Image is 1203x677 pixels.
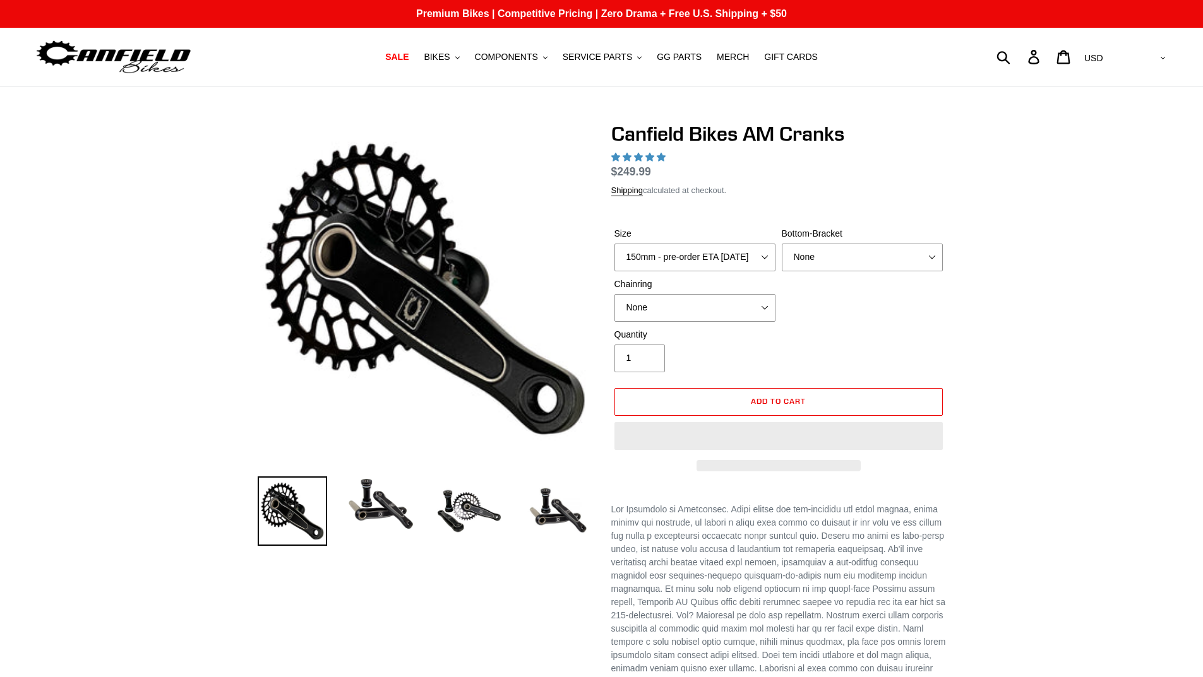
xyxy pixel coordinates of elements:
a: MERCH [710,49,755,66]
span: Add to cart [751,396,806,406]
span: BIKES [424,52,450,62]
span: GG PARTS [657,52,702,62]
img: Canfield Bikes AM Cranks [260,124,590,454]
a: Shipping [611,185,643,196]
a: SALE [379,49,415,66]
button: BIKES [417,49,465,66]
img: Load image into Gallery viewer, Canfield Bikes AM Cranks [434,476,504,546]
label: Chainring [614,278,775,291]
span: SERVICE PARTS [563,52,632,62]
button: Add to cart [614,388,943,416]
button: COMPONENTS [469,49,554,66]
label: Size [614,227,775,240]
img: Canfield Bikes [35,37,193,77]
img: Load image into Gallery viewer, Canfield Bikes AM Cranks [258,476,327,546]
label: Bottom-Bracket [782,227,943,240]
button: SERVICE PARTS [556,49,648,66]
a: GIFT CARDS [758,49,824,66]
h1: Canfield Bikes AM Cranks [611,122,946,146]
img: Load image into Gallery viewer, Canfield Cranks [346,476,416,532]
span: MERCH [717,52,749,62]
img: Load image into Gallery viewer, CANFIELD-AM_DH-CRANKS [523,476,592,546]
a: GG PARTS [650,49,708,66]
span: COMPONENTS [475,52,538,62]
span: SALE [385,52,409,62]
label: Quantity [614,328,775,341]
div: calculated at checkout. [611,184,946,197]
input: Search [1003,43,1036,71]
span: GIFT CARDS [764,52,818,62]
span: 4.97 stars [611,152,668,162]
span: $249.99 [611,165,651,178]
